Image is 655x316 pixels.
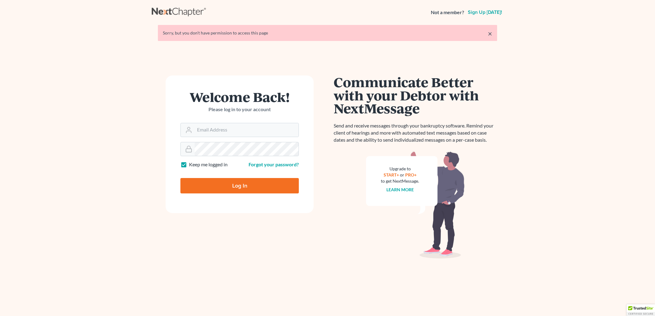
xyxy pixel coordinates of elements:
input: Email Address [195,123,299,137]
strong: Not a member? [431,9,464,16]
span: or [400,172,404,177]
div: Sorry, but you don't have permission to access this page [163,30,492,36]
div: TrustedSite Certified [627,304,655,316]
a: Forgot your password? [249,161,299,167]
h1: Welcome Back! [180,90,299,103]
p: Please log in to your account [180,106,299,113]
p: Send and receive messages through your bankruptcy software. Remind your client of hearings and mo... [334,122,497,144]
div: Upgrade to [381,166,419,172]
img: nextmessage_bg-59042aed3d76b12b5cd301f8e5b87938c9018125f34e5fa2b7a6b67550977c72.svg [366,151,465,259]
label: Keep me logged in [189,161,228,168]
div: to get NextMessage. [381,178,419,184]
a: START+ [384,172,399,177]
a: Sign up [DATE]! [467,10,503,15]
a: × [488,30,492,37]
a: PRO+ [405,172,417,177]
input: Log In [180,178,299,193]
h1: Communicate Better with your Debtor with NextMessage [334,75,497,115]
a: Learn more [386,187,414,192]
